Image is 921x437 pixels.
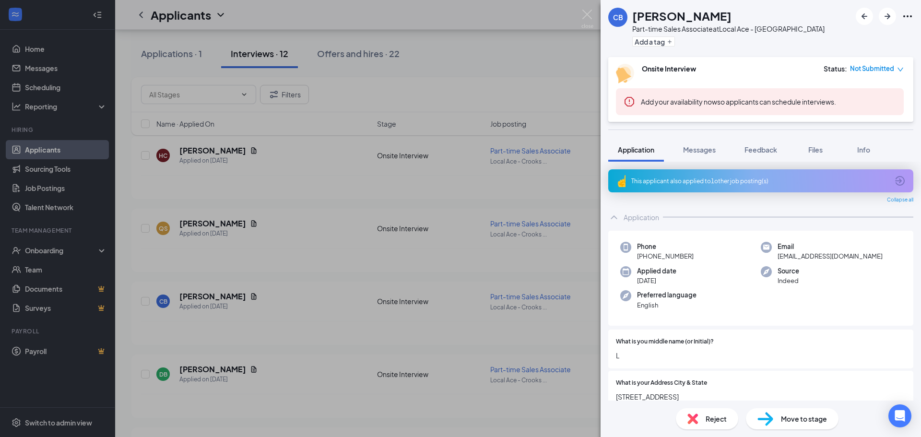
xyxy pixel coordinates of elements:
[624,96,635,107] svg: Error
[808,145,823,154] span: Files
[781,413,827,424] span: Move to stage
[667,39,673,45] svg: Plus
[624,213,659,222] div: Application
[641,97,717,106] button: Add your availability now
[683,145,716,154] span: Messages
[882,11,893,22] svg: ArrowRight
[632,24,825,34] div: Part-time Sales Associate at Local Ace - [GEOGRAPHIC_DATA]
[618,145,654,154] span: Application
[631,177,888,185] div: This applicant also applied to 1 other job posting(s)
[637,251,694,261] span: [PHONE_NUMBER]
[616,350,906,361] span: L
[613,12,623,22] div: CB
[632,36,675,47] button: PlusAdd a tag
[637,266,676,276] span: Applied date
[778,251,883,261] span: [EMAIL_ADDRESS][DOMAIN_NAME]
[616,391,906,402] span: [STREET_ADDRESS]
[616,378,707,388] span: What is your Address City & State
[850,64,894,73] span: Not Submitted
[706,413,727,424] span: Reject
[888,404,911,427] div: Open Intercom Messenger
[902,11,913,22] svg: Ellipses
[608,212,620,223] svg: ChevronUp
[637,290,697,300] span: Preferred language
[641,97,836,106] span: so applicants can schedule interviews.
[637,276,676,285] span: [DATE]
[894,175,906,187] svg: ArrowCircle
[824,64,847,73] div: Status :
[778,276,799,285] span: Indeed
[642,64,696,73] b: Onsite Interview
[632,8,732,24] h1: [PERSON_NAME]
[857,145,870,154] span: Info
[744,145,777,154] span: Feedback
[856,8,873,25] button: ArrowLeftNew
[637,242,694,251] span: Phone
[859,11,870,22] svg: ArrowLeftNew
[778,242,883,251] span: Email
[616,337,714,346] span: What is you middle name (or Initial)?
[637,300,697,310] span: English
[897,66,904,73] span: down
[778,266,799,276] span: Source
[879,8,896,25] button: ArrowRight
[887,196,913,204] span: Collapse all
